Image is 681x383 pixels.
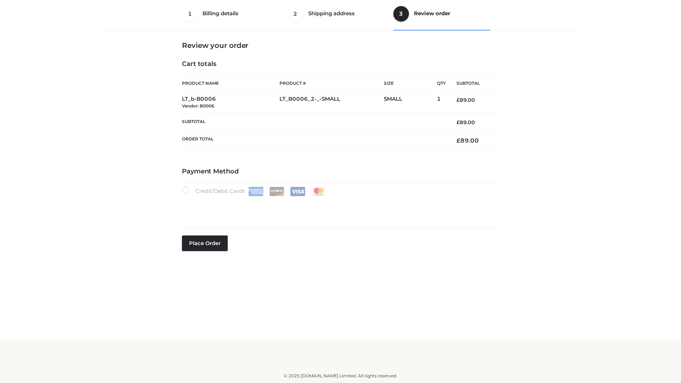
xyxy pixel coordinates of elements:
h3: Review your order [182,41,499,50]
th: Product # [279,75,384,91]
th: Product Name [182,75,279,91]
th: Qty [437,75,446,91]
h4: Payment Method [182,168,499,176]
iframe: Secure payment input frame [181,195,498,221]
th: Subtotal [446,76,499,91]
span: £ [456,137,460,144]
th: Size [384,76,433,91]
img: Amex [248,187,264,196]
img: Discover [269,187,284,196]
td: LT_b-B0006 [182,91,279,114]
span: £ [456,119,460,126]
bdi: 89.00 [456,137,479,144]
img: Mastercard [311,187,326,196]
td: SMALL [384,91,437,114]
button: Place order [182,235,228,251]
h4: Cart totals [182,60,499,68]
th: Order Total [182,131,446,150]
bdi: 89.00 [456,97,475,103]
bdi: 89.00 [456,119,475,126]
th: Subtotal [182,113,446,131]
small: Vendor: B0006 [182,103,214,109]
label: Credit/Debit Cards [182,187,327,196]
img: Visa [290,187,305,196]
td: LT_B0006_2-_-SMALL [279,91,384,114]
span: £ [456,97,460,103]
td: 1 [437,91,446,114]
div: © 2025 [DOMAIN_NAME] Limited. All rights reserved. [105,372,576,379]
